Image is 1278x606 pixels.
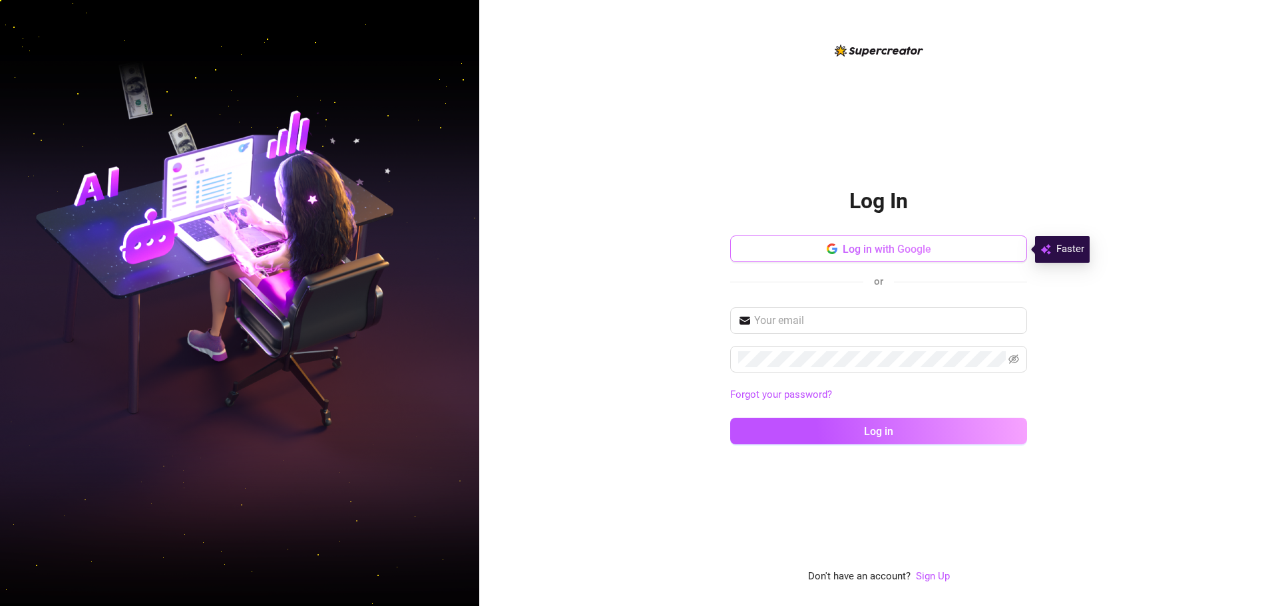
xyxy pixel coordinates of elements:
button: Log in [730,418,1027,444]
span: or [874,275,883,287]
a: Sign Up [916,570,950,582]
h2: Log In [849,188,908,215]
span: Log in with Google [843,243,931,255]
img: svg%3e [1040,241,1051,257]
span: Log in [864,425,893,438]
span: Faster [1056,241,1084,257]
span: Don't have an account? [808,569,911,585]
a: Forgot your password? [730,387,1027,403]
span: eye-invisible [1008,354,1019,365]
a: Sign Up [916,569,950,585]
img: logo-BBDzfeDw.svg [835,45,923,57]
a: Forgot your password? [730,388,832,400]
button: Log in with Google [730,235,1027,262]
input: Your email [754,313,1019,329]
